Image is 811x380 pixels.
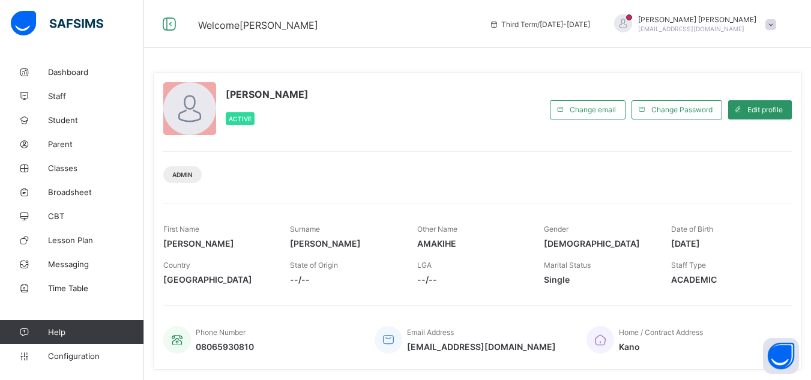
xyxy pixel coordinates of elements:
[11,11,103,36] img: safsims
[48,67,144,77] span: Dashboard
[763,338,799,374] button: Open asap
[196,342,254,352] span: 08065930810
[48,351,143,361] span: Configuration
[48,139,144,149] span: Parent
[602,14,782,34] div: JANETBERNARD
[747,105,783,114] span: Edit profile
[671,274,780,285] span: ACADEMIC
[417,261,432,270] span: LGA
[619,328,703,337] span: Home / Contract Address
[48,91,144,101] span: Staff
[489,20,590,29] span: session/term information
[48,259,144,269] span: Messaging
[651,105,713,114] span: Change Password
[48,283,144,293] span: Time Table
[544,261,591,270] span: Marital Status
[226,88,309,100] span: [PERSON_NAME]
[544,274,653,285] span: Single
[196,328,246,337] span: Phone Number
[48,235,144,245] span: Lesson Plan
[671,261,706,270] span: Staff Type
[290,238,399,249] span: [PERSON_NAME]
[48,187,144,197] span: Broadsheet
[198,19,318,31] span: Welcome [PERSON_NAME]
[290,225,320,234] span: Surname
[544,238,653,249] span: [DEMOGRAPHIC_DATA]
[172,171,193,178] span: Admin
[48,115,144,125] span: Student
[48,327,143,337] span: Help
[290,261,338,270] span: State of Origin
[671,225,713,234] span: Date of Birth
[48,163,144,173] span: Classes
[407,328,454,337] span: Email Address
[417,274,526,285] span: --/--
[290,274,399,285] span: --/--
[407,342,556,352] span: [EMAIL_ADDRESS][DOMAIN_NAME]
[570,105,616,114] span: Change email
[638,25,744,32] span: [EMAIL_ADDRESS][DOMAIN_NAME]
[229,115,252,122] span: Active
[417,225,457,234] span: Other Name
[671,238,780,249] span: [DATE]
[163,274,272,285] span: [GEOGRAPHIC_DATA]
[163,238,272,249] span: [PERSON_NAME]
[638,15,756,24] span: [PERSON_NAME] [PERSON_NAME]
[48,211,144,221] span: CBT
[163,261,190,270] span: Country
[163,225,199,234] span: First Name
[544,225,568,234] span: Gender
[619,342,703,352] span: Kano
[417,238,526,249] span: AMAKIHE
